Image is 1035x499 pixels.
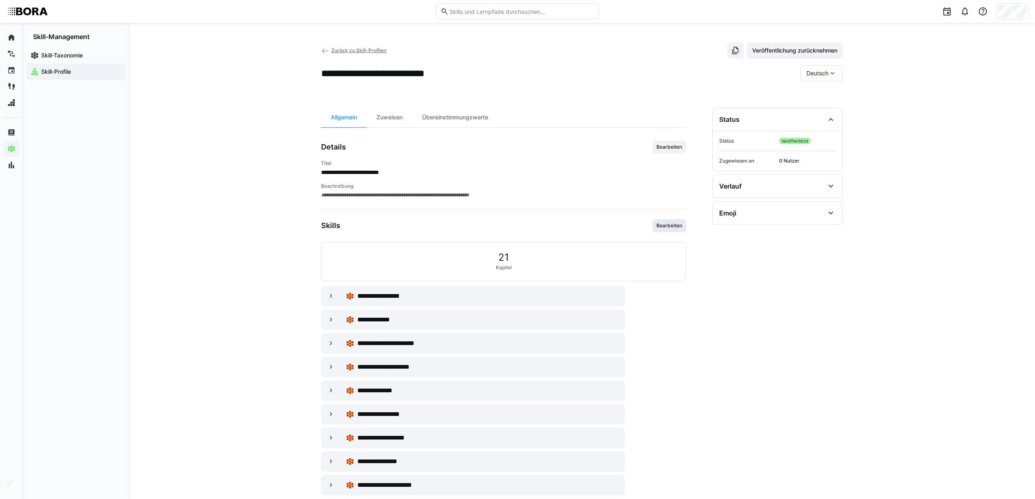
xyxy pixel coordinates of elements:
[652,141,686,154] button: Bearbeiten
[498,252,509,263] span: 21
[496,264,512,271] span: Kapitel
[747,42,843,59] button: Veröffentlichung zurücknehmen
[652,219,686,232] button: Bearbeiten
[331,47,386,53] span: Zurück zu Skill-Profilen
[779,138,811,144] span: Veröffentlicht
[321,160,686,167] h4: Titel
[321,221,340,230] h3: Skills
[449,8,595,15] input: Skills und Lernpfade durchsuchen…
[656,144,683,150] span: Bearbeiten
[806,69,828,77] span: Deutsch
[719,209,736,217] div: Emoji
[719,158,776,164] span: Zugewiesen an
[321,47,386,53] a: Zurück zu Skill-Profilen
[751,46,839,55] span: Veröffentlichung zurücknehmen
[719,182,742,190] div: Verlauf
[412,108,498,127] div: Übereinstimmungswerte
[321,183,686,189] h4: Beschreibung
[321,108,367,127] div: Allgemein
[321,143,346,152] h3: Details
[719,138,776,144] span: Status
[367,108,412,127] div: Zuweisen
[656,222,683,229] span: Bearbeiten
[779,158,836,164] span: 0 Nutzer
[719,115,740,123] div: Status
